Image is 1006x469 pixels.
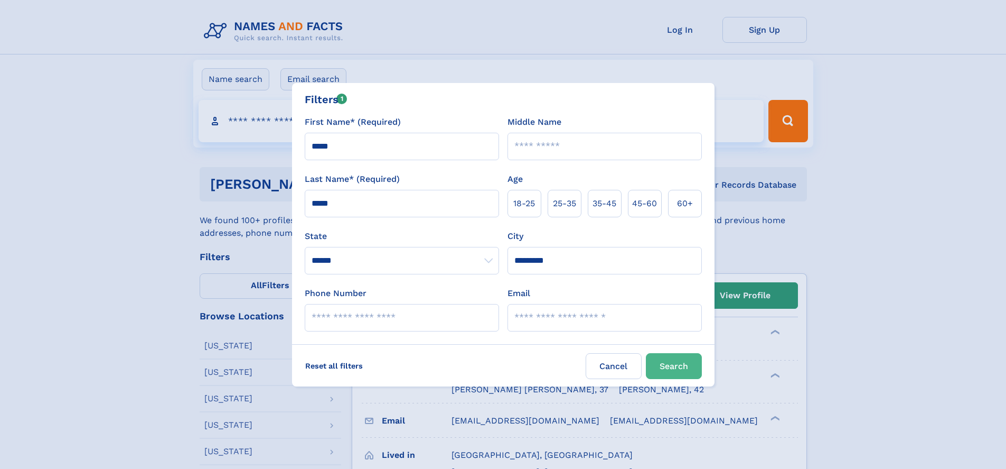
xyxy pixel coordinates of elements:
[593,197,616,210] span: 35‑45
[507,287,530,300] label: Email
[677,197,693,210] span: 60+
[646,353,702,379] button: Search
[305,287,366,300] label: Phone Number
[632,197,657,210] span: 45‑60
[305,91,347,107] div: Filters
[507,173,523,186] label: Age
[513,197,535,210] span: 18‑25
[305,173,400,186] label: Last Name* (Required)
[298,353,370,379] label: Reset all filters
[305,230,499,243] label: State
[586,353,642,379] label: Cancel
[553,197,576,210] span: 25‑35
[507,230,523,243] label: City
[305,116,401,128] label: First Name* (Required)
[507,116,561,128] label: Middle Name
